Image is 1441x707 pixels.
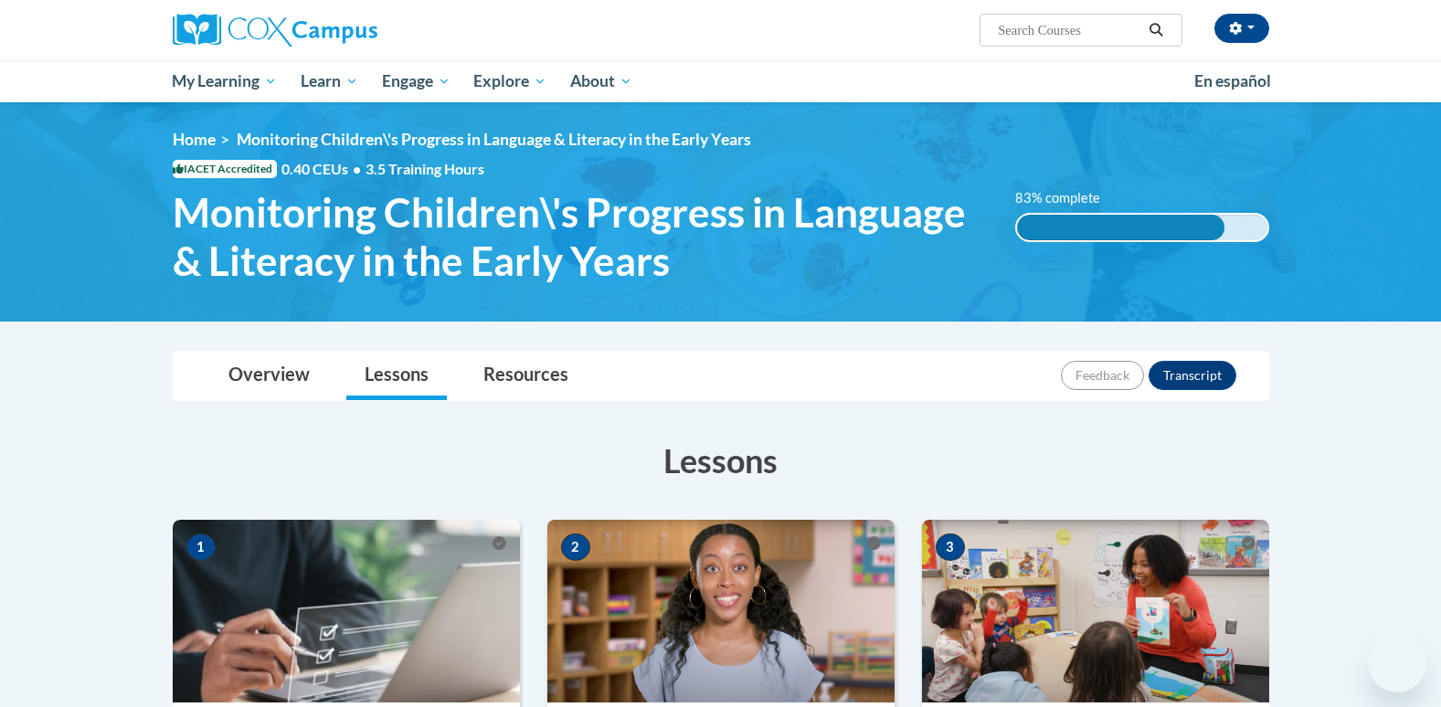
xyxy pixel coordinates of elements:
a: Overview [210,352,328,400]
a: Resources [465,352,587,400]
img: Course Image [922,520,1269,702]
a: Explore [461,60,558,102]
span: En español [1194,71,1271,90]
button: Feedback [1061,361,1144,390]
button: Account Settings [1214,14,1269,43]
span: Explore [473,70,546,92]
input: Search Courses [996,19,1142,41]
span: Monitoring Children\'s Progress in Language & Literacy in the Early Years [173,188,989,285]
span: 2 [561,533,590,561]
span: Monitoring Children\'s Progress in Language & Literacy in the Early Years [237,130,751,149]
span: 0.40 CEUs [281,159,366,179]
div: 83% complete [1017,215,1224,240]
a: Lessons [346,352,447,400]
a: Home [173,130,216,149]
span: Learn [301,70,358,92]
span: About [570,70,632,92]
a: Learn [289,60,370,102]
img: Cox Campus [173,14,377,47]
a: Engage [370,60,462,102]
a: Cox Campus [173,14,520,47]
label: 83% complete [1015,188,1120,208]
iframe: Button to launch messaging window [1368,634,1426,692]
a: My Learning [161,60,290,102]
h3: Lessons [173,438,1269,483]
img: Course Image [173,520,520,702]
span: IACET Accredited [173,160,277,178]
span: My Learning [172,70,277,92]
span: 3 [936,533,965,561]
div: Main menu [145,60,1297,102]
button: Search [1142,19,1170,41]
i:  [1148,24,1164,37]
span: 1 [186,533,216,561]
a: About [558,60,644,102]
a: En español [1182,62,1283,100]
span: • [353,160,361,177]
button: Transcript [1149,361,1236,390]
img: Course Image [547,520,895,702]
span: 3.5 Training Hours [366,160,484,177]
span: Engage [382,70,450,92]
